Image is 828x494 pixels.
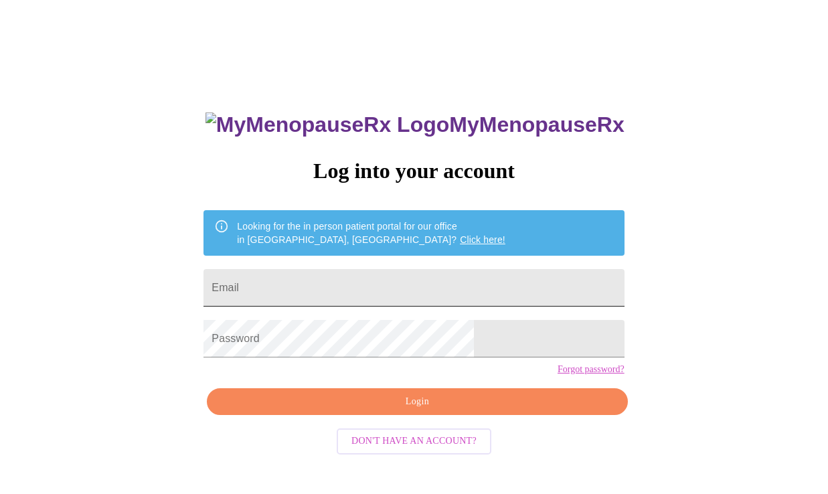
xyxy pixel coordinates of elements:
[203,159,624,183] h3: Log into your account
[333,434,495,446] a: Don't have an account?
[205,112,625,137] h3: MyMenopauseRx
[237,214,505,252] div: Looking for the in person patient portal for our office in [GEOGRAPHIC_DATA], [GEOGRAPHIC_DATA]?
[222,394,612,410] span: Login
[351,433,477,450] span: Don't have an account?
[558,364,625,375] a: Forgot password?
[207,388,627,416] button: Login
[337,428,491,455] button: Don't have an account?
[205,112,449,137] img: MyMenopauseRx Logo
[460,234,505,245] a: Click here!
